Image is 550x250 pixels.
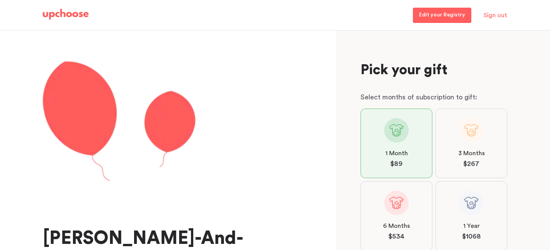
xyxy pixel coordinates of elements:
[462,232,481,241] span: $ 1068
[43,9,89,19] img: UpChoose
[361,92,507,102] p: Select months of subscription to gift:
[361,61,507,80] p: Pick your gift
[413,8,471,23] a: Edit your Registry
[43,61,196,181] img: Taylor-and-David registry
[458,149,485,158] span: 3 Months
[419,11,465,20] p: Edit your Registry
[463,221,480,231] span: 1 Year
[385,149,408,158] span: 1 Month
[43,9,89,23] a: UpChoose
[390,159,403,169] span: $ 89
[388,232,404,241] span: $ 534
[383,221,410,231] span: 6 Months
[463,159,479,169] span: $ 267
[484,8,507,23] p: Sign out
